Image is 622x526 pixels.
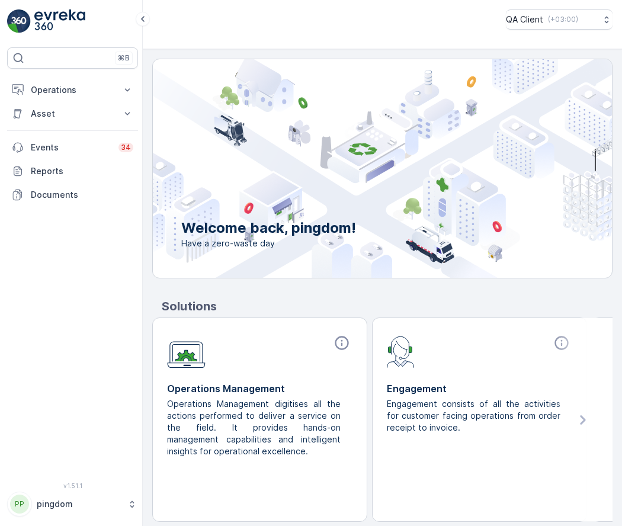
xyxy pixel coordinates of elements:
a: Events34 [7,136,138,159]
p: Engagement [387,381,572,396]
img: logo_light-DOdMpM7g.png [34,9,85,33]
p: Operations Management digitises all the actions performed to deliver a service on the field. It p... [167,398,343,457]
p: Events [31,142,111,153]
button: Asset [7,102,138,126]
p: Asset [31,108,114,120]
a: Reports [7,159,138,183]
p: Documents [31,189,133,201]
span: v 1.51.1 [7,482,138,489]
span: Have a zero-waste day [181,238,356,249]
img: module-icon [167,335,206,368]
p: ⌘B [118,53,130,63]
button: QA Client(+03:00) [506,9,613,30]
p: ( +03:00 ) [548,15,578,24]
button: Operations [7,78,138,102]
p: Engagement consists of all the activities for customer facing operations from order receipt to in... [387,398,563,434]
p: Operations [31,84,114,96]
a: Documents [7,183,138,207]
button: PPpingdom [7,492,138,517]
p: Reports [31,165,133,177]
img: city illustration [100,59,612,278]
p: QA Client [506,14,543,25]
img: module-icon [387,335,415,368]
p: Operations Management [167,381,352,396]
p: Solutions [162,297,613,315]
p: pingdom [37,498,121,510]
p: 34 [121,143,131,152]
p: Welcome back, pingdom! [181,219,356,238]
div: PP [10,495,29,514]
img: logo [7,9,31,33]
